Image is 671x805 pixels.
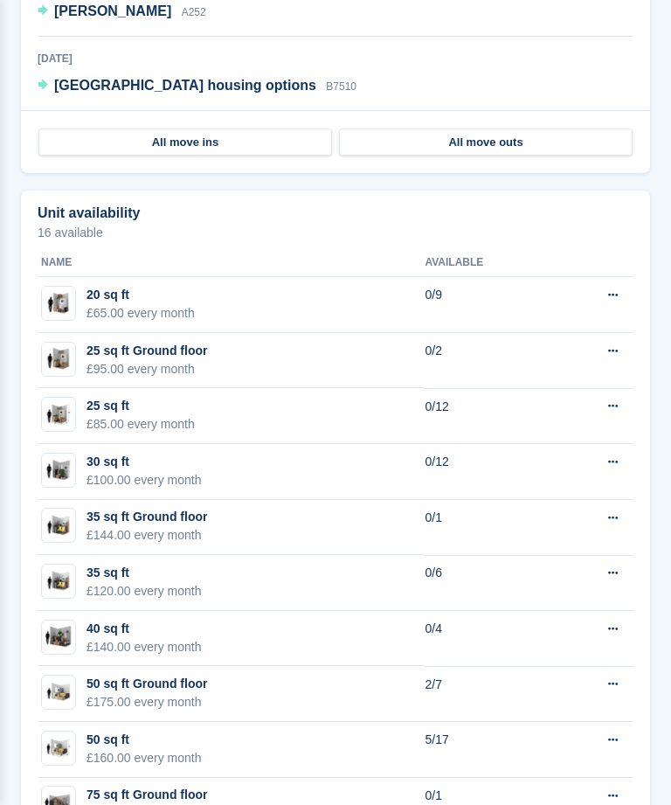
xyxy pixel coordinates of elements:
img: 50-sqft-unit.jpg [42,681,75,706]
th: Available [425,250,553,278]
div: £160.00 every month [86,750,202,768]
h2: Unit availability [38,206,140,222]
td: 0/4 [425,612,553,668]
span: B7510 [326,81,356,94]
div: 35 sq ft Ground floor [86,509,207,527]
td: 0/12 [425,389,553,445]
span: [GEOGRAPHIC_DATA] housing options [54,79,316,94]
td: 0/9 [425,278,553,334]
div: 75 sq ft Ground floor [86,787,207,805]
td: 0/1 [425,501,553,557]
div: 40 sq ft [86,621,202,639]
span: [PERSON_NAME] [54,4,171,19]
img: 35-sqft-unit.jpg [42,570,75,595]
a: All move ins [38,129,332,157]
div: [DATE] [38,52,633,67]
div: £85.00 every month [86,416,195,434]
img: 50.jpg [42,736,75,761]
div: £175.00 every month [86,694,207,712]
div: 25 sq ft [86,398,195,416]
div: £65.00 every month [86,305,195,323]
p: 16 available [38,227,633,239]
td: 0/12 [425,445,553,501]
div: 50 sq ft [86,732,202,750]
img: 30-sqft-unit.jpg [42,459,75,484]
div: 25 sq ft Ground floor [86,343,207,361]
div: £120.00 every month [86,583,202,601]
a: [GEOGRAPHIC_DATA] housing options B7510 [38,76,356,99]
td: 5/17 [425,723,553,779]
div: 30 sq ft [86,454,202,472]
div: £95.00 every month [86,361,207,379]
div: £144.00 every month [86,527,207,545]
td: 0/2 [425,334,553,390]
div: 35 sq ft [86,565,202,583]
td: 0/6 [425,556,553,612]
a: [PERSON_NAME] A252 [38,2,206,24]
span: A252 [182,7,206,19]
img: 25.jpg [42,403,75,428]
th: Name [38,250,425,278]
img: 20-sqft-unit.jpg [42,292,75,317]
img: 25-sqft-unit.jpg [42,347,75,372]
div: 50 sq ft Ground floor [86,676,207,694]
td: 2/7 [425,667,553,723]
img: 40-sqft-unit.jpg [42,625,75,650]
div: £100.00 every month [86,472,202,490]
div: 20 sq ft [86,287,195,305]
img: 35-sqft-unit.jpg [42,514,75,539]
a: All move outs [339,129,633,157]
div: £140.00 every month [86,639,202,657]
